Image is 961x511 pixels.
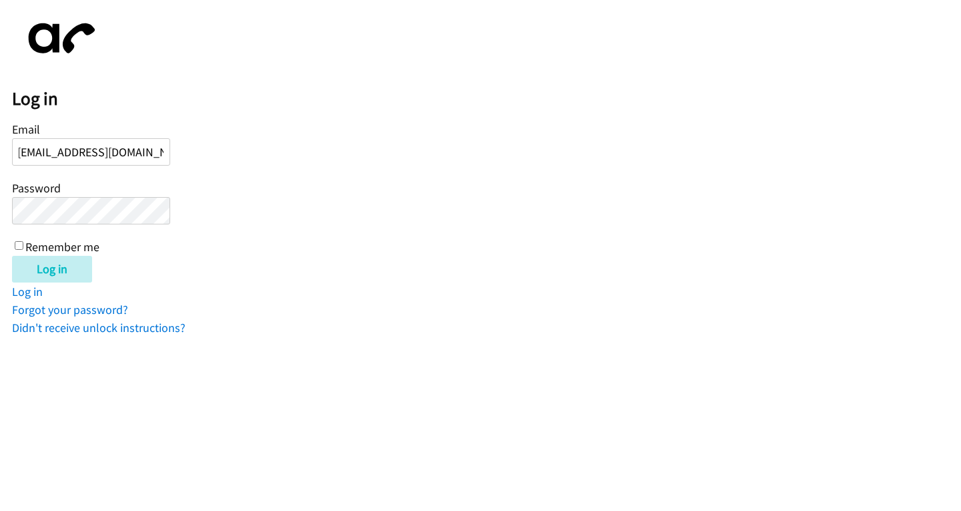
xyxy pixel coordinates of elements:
input: Log in [12,256,92,283]
label: Remember me [25,239,99,254]
label: Email [12,122,40,137]
h2: Log in [12,88,961,110]
label: Password [12,180,61,196]
a: Forgot your password? [12,302,128,317]
a: Didn't receive unlock instructions? [12,320,186,335]
a: Log in [12,284,43,299]
img: aphone-8a226864a2ddd6a5e75d1ebefc011f4aa8f32683c2d82f3fb0802fe031f96514.svg [12,12,105,65]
